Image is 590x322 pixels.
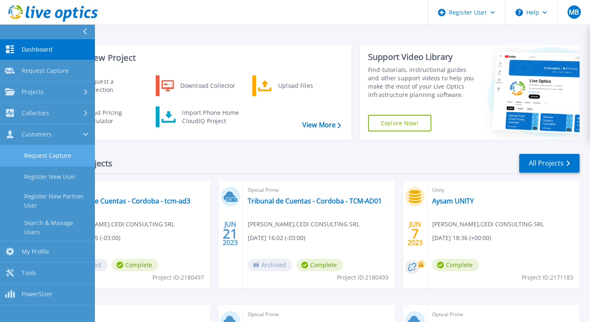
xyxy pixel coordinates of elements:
span: Optical Prime [248,186,390,195]
a: Explore Now! [368,115,431,131]
a: All Projects [519,154,580,173]
a: Request a Collection [59,75,144,96]
div: Cloud Pricing Calculator [80,109,142,125]
span: Optical Prime [432,310,575,319]
span: Complete [296,259,343,271]
span: Request Capture [22,67,69,74]
span: MB [569,9,579,15]
span: Collectors [22,109,49,117]
span: [PERSON_NAME] , CEDI CONSULTING SRL [248,220,359,229]
div: Find tutorials, instructional guides and other support videos to help you make the most of your L... [368,66,478,99]
span: [DATE] 18:36 (+00:00) [432,233,491,243]
a: Tribunal de Cuentas - Cordoba - tcm-ad3 [63,197,190,205]
span: Optical Prime [248,310,390,319]
div: Support Video Library [368,52,478,62]
span: PowerSizer [22,290,52,298]
a: View More [302,121,341,129]
span: [PERSON_NAME] , CEDI CONSULTING SRL [63,220,174,229]
h3: Start a New Project [59,53,341,62]
a: Cloud Pricing Calculator [59,107,144,127]
span: [DATE] 16:02 (-03:00) [248,233,305,243]
span: Complete [112,259,158,271]
span: Projects [22,88,44,96]
span: Customers [22,131,52,138]
div: JUN 2023 [222,218,238,249]
span: Project ID: 2180493 [337,273,388,282]
span: Data Domain [63,310,205,319]
span: Optical Prime [63,186,205,195]
div: Download Collector [176,77,239,94]
span: My Profile [22,248,49,255]
span: Complete [432,259,479,271]
span: Project ID: 2171183 [522,273,573,282]
span: 7 [411,230,419,237]
span: 21 [223,230,238,237]
a: Aysam UNITY [432,197,474,205]
span: Tools [22,269,36,277]
span: Unity [432,186,575,195]
a: Upload Files [252,75,338,96]
span: Project ID: 2180497 [152,273,204,282]
a: Tribunal de Cuentas - Cordoba - TCM-AD01 [248,197,382,205]
span: Dashboard [22,46,52,53]
div: Upload Files [274,77,336,94]
span: [PERSON_NAME] , CEDI CONSULTING SRL [432,220,544,229]
a: Download Collector [156,75,241,96]
div: JUN 2023 [407,218,423,249]
div: Request a Collection [81,77,142,94]
span: Archived [248,259,292,271]
div: Import Phone Home CloudIQ Project [178,109,243,125]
